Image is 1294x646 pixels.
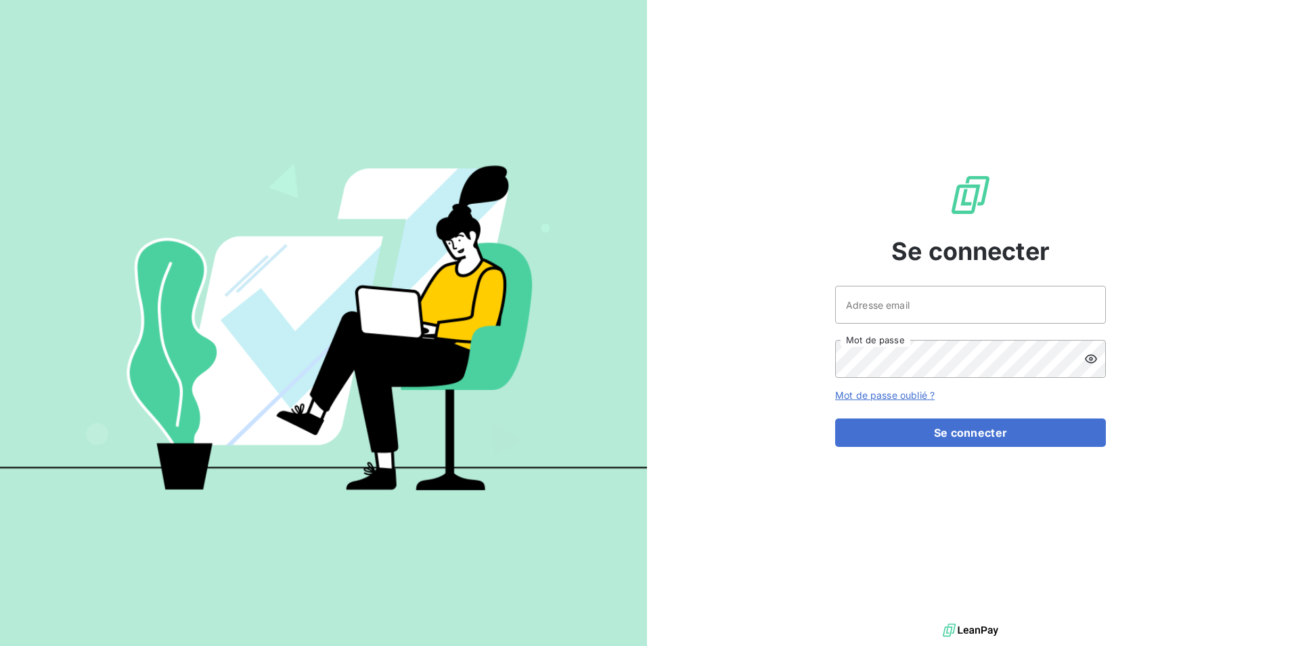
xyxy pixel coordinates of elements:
[949,173,992,217] img: Logo LeanPay
[835,286,1106,324] input: placeholder
[943,620,998,641] img: logo
[835,389,935,401] a: Mot de passe oublié ?
[891,233,1050,270] span: Se connecter
[835,418,1106,447] button: Se connecter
